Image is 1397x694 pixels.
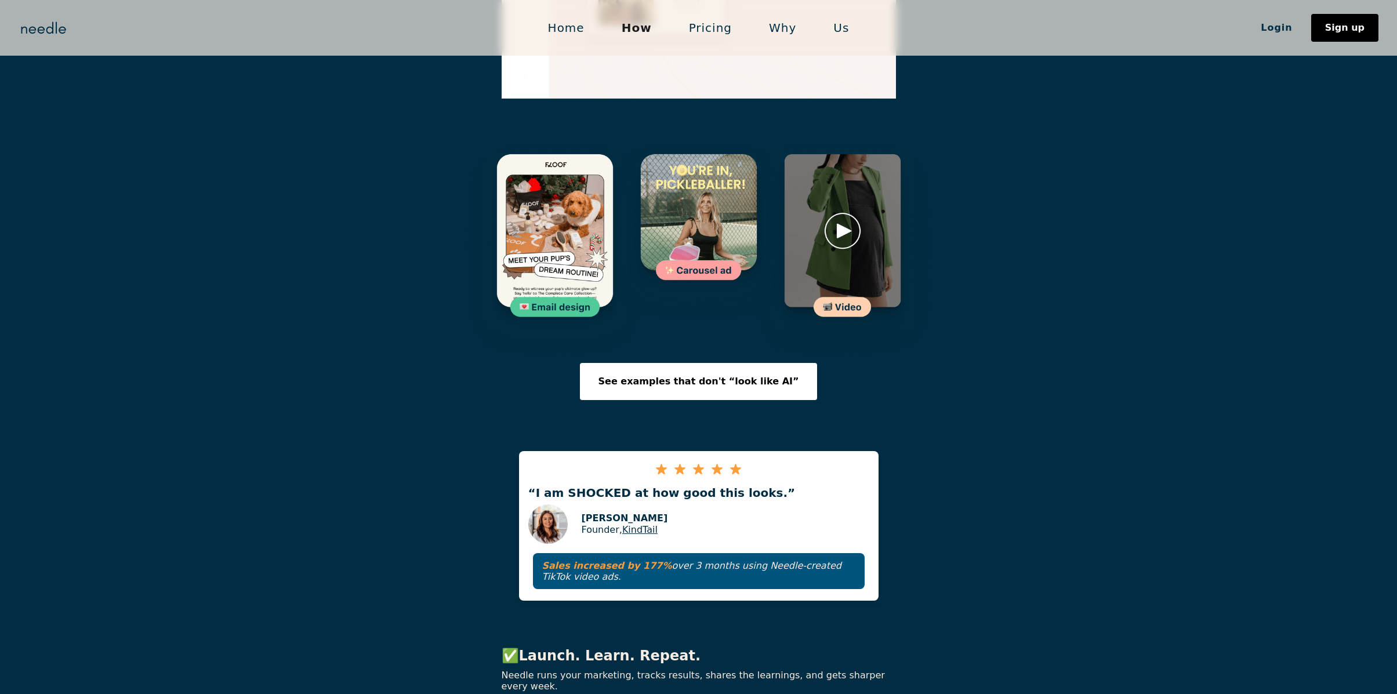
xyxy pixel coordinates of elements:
[815,16,868,40] a: Us
[1311,14,1378,42] a: Sign up
[1242,18,1311,38] a: Login
[598,377,799,386] div: See examples that don't “look like AI”
[542,560,672,571] strong: Sales increased by 177%
[502,670,896,692] p: Needle runs your marketing, tracks results, shares the learnings, and gets sharper every week.
[582,524,668,535] p: Founder,
[580,363,818,400] a: See examples that don't “look like AI”
[502,647,896,665] p: ✅
[750,16,815,40] a: Why
[622,524,658,535] a: KindTail
[582,513,668,524] p: [PERSON_NAME]
[519,486,879,500] p: “I am SHOCKED at how good this looks.”
[529,16,603,40] a: Home
[670,16,750,40] a: Pricing
[519,648,701,664] strong: Launch. Learn. Repeat.
[1325,23,1365,32] div: Sign up
[542,560,855,582] p: over 3 months using Needle-created TikTok video ads.
[603,16,670,40] a: How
